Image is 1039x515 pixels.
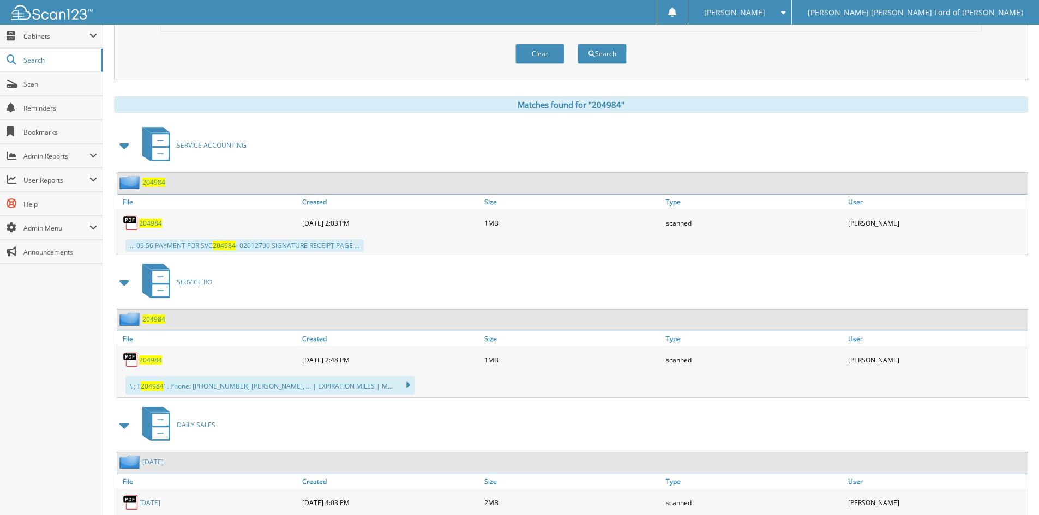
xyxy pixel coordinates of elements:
[299,349,482,371] div: [DATE] 2:48 PM
[125,376,415,395] div: \ ; T ' . Phone: [PHONE_NUMBER] [PERSON_NAME], ... | EXPIRATION MILES | M...
[117,474,299,489] a: File
[482,349,664,371] div: 1MB
[704,9,765,16] span: [PERSON_NAME]
[23,175,89,185] span: User Reports
[663,195,845,209] a: Type
[482,195,664,209] a: Size
[482,492,664,513] div: 2MB
[23,32,89,41] span: Cabinets
[578,44,627,64] button: Search
[117,195,299,209] a: File
[23,56,95,65] span: Search
[663,349,845,371] div: scanned
[663,492,845,513] div: scanned
[123,352,139,368] img: PDF.png
[139,219,162,228] a: 204984
[177,420,215,429] span: DAILY SALES
[125,239,364,252] div: ... 09:56 PAYMENT FOR SVC - 02012790 SIGNATURE RECEIPT PAGE ...
[808,9,1023,16] span: [PERSON_NAME] [PERSON_NAME] Ford of [PERSON_NAME]
[845,331,1028,346] a: User
[139,498,160,507] a: [DATE]
[136,403,215,446] a: DAILY SALES
[299,195,482,209] a: Created
[117,331,299,346] a: File
[663,474,845,489] a: Type
[482,212,664,234] div: 1MB
[23,152,89,161] span: Admin Reports
[845,212,1028,234] div: [PERSON_NAME]
[984,463,1039,515] iframe: Chat Widget
[142,457,164,466] a: [DATE]
[23,247,97,257] span: Announcements
[136,124,247,167] a: SERVICE ACCOUNTING
[845,492,1028,513] div: [PERSON_NAME]
[663,331,845,346] a: Type
[299,331,482,346] a: Created
[139,355,162,365] a: 204984
[299,492,482,513] div: [DATE] 4:03 PM
[114,96,1028,113] div: Matches found for "204984"
[299,474,482,489] a: Created
[213,241,236,250] span: 204984
[141,381,164,391] span: 204984
[845,195,1028,209] a: User
[11,5,93,20] img: scan123-logo-white.svg
[299,212,482,234] div: [DATE] 2:03 PM
[177,141,247,150] span: SERVICE ACCOUNTING
[23,104,97,113] span: Reminders
[119,312,142,326] img: folder2.png
[119,175,142,189] img: folder2.png
[123,494,139,511] img: PDF.png
[482,474,664,489] a: Size
[23,80,97,89] span: Scan
[845,474,1028,489] a: User
[142,314,165,324] a: 204984
[23,199,97,209] span: Help
[515,44,564,64] button: Clear
[177,277,212,287] span: SERVICE RO
[136,260,212,304] a: SERVICE RO
[119,455,142,469] img: folder2.png
[23,223,89,233] span: Admin Menu
[482,331,664,346] a: Size
[23,128,97,137] span: Bookmarks
[123,215,139,231] img: PDF.png
[663,212,845,234] div: scanned
[845,349,1028,371] div: [PERSON_NAME]
[142,178,165,187] a: 204984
